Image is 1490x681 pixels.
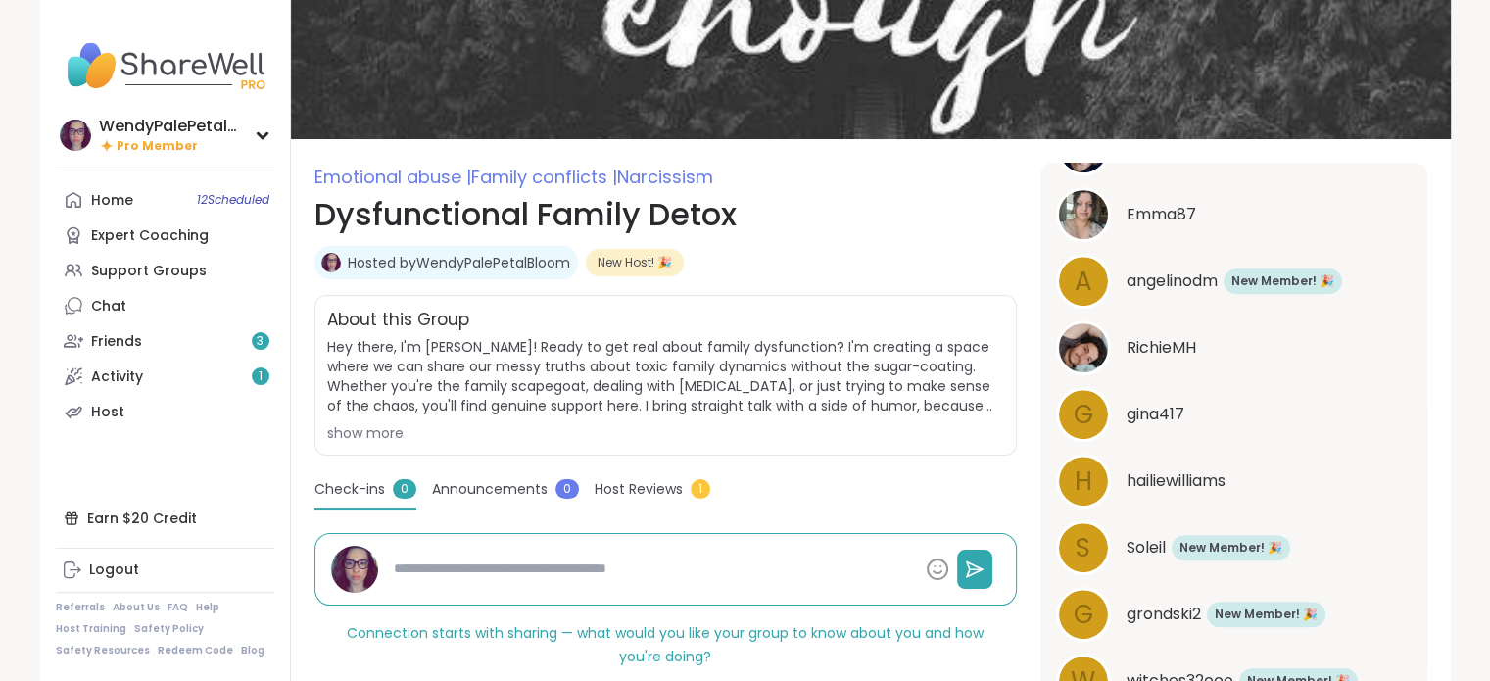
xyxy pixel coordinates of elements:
span: Soleil [1127,536,1166,559]
span: Family conflicts | [471,165,617,189]
div: WendyPalePetalBloom [99,116,246,137]
div: Support Groups [91,262,207,281]
span: h [1075,462,1092,501]
img: RichieMH [1059,323,1108,372]
a: Emma87Emma87 [1056,187,1412,242]
a: Expert Coaching [56,218,274,253]
a: About Us [113,601,160,614]
a: Activity1 [56,359,274,394]
img: ShareWell Nav Logo [56,31,274,100]
div: Activity [91,367,143,387]
div: Chat [91,297,126,316]
span: Check-ins [314,479,385,500]
span: Host Reviews [595,479,683,500]
a: Friends3 [56,323,274,359]
a: Support Groups [56,253,274,288]
a: Redeem Code [158,644,233,657]
div: show more [327,423,1004,443]
a: Hosted byWendyPalePetalBloom [348,253,570,272]
span: New Member! 🎉 [1231,272,1334,290]
a: aangelinodmNew Member! 🎉 [1056,254,1412,309]
span: a [1075,263,1092,301]
span: Hey there, I'm [PERSON_NAME]! Ready to get real about family dysfunction? I'm creating a space wh... [327,337,1004,415]
img: WendyPalePetalBloom [331,546,378,593]
a: Help [196,601,219,614]
span: Narcissism [617,165,713,189]
span: Announcements [432,479,548,500]
span: 12 Scheduled [197,192,269,208]
a: Logout [56,553,274,588]
div: New Host! 🎉 [586,249,684,276]
span: hailiewilliams [1127,469,1226,493]
span: 3 [257,333,264,350]
img: WendyPalePetalBloom [321,253,341,272]
a: SSoleilNew Member! 🎉 [1056,520,1412,575]
a: ggrondski2New Member! 🎉 [1056,587,1412,642]
span: g [1074,396,1093,434]
span: 0 [555,479,579,499]
a: Host [56,394,274,429]
span: Emma87 [1127,203,1196,226]
a: Safety Policy [134,622,204,636]
span: Emotional abuse | [314,165,471,189]
a: Host Training [56,622,126,636]
a: FAQ [168,601,188,614]
h1: Dysfunctional Family Detox [314,191,1017,238]
span: 1 [259,368,263,385]
div: Friends [91,332,142,352]
h2: About this Group [327,308,469,333]
span: gina417 [1127,403,1184,426]
a: Safety Resources [56,644,150,657]
a: hhailiewilliams [1056,454,1412,509]
a: Referrals [56,601,105,614]
span: angelinodm [1127,269,1218,293]
span: S [1076,529,1090,567]
span: 0 [393,479,416,499]
a: RichieMHRichieMH [1056,320,1412,375]
span: RichieMH [1127,336,1196,360]
a: Blog [241,644,264,657]
span: g [1074,596,1093,634]
span: Connection starts with sharing — what would you like your group to know about you and how you're ... [347,623,984,666]
div: Home [91,191,133,211]
span: New Member! 🎉 [1215,606,1318,623]
div: Earn $20 Credit [56,501,274,536]
div: Expert Coaching [91,226,209,246]
div: Host [91,403,124,422]
span: grondski2 [1127,603,1201,626]
span: New Member! 🎉 [1179,539,1282,557]
a: Home12Scheduled [56,182,274,218]
span: 1 [691,479,710,499]
a: ggina417 [1056,387,1412,442]
span: Pro Member [117,138,198,155]
img: Emma87 [1059,190,1108,239]
a: Chat [56,288,274,323]
img: WendyPalePetalBloom [60,120,91,151]
div: Logout [89,560,139,580]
